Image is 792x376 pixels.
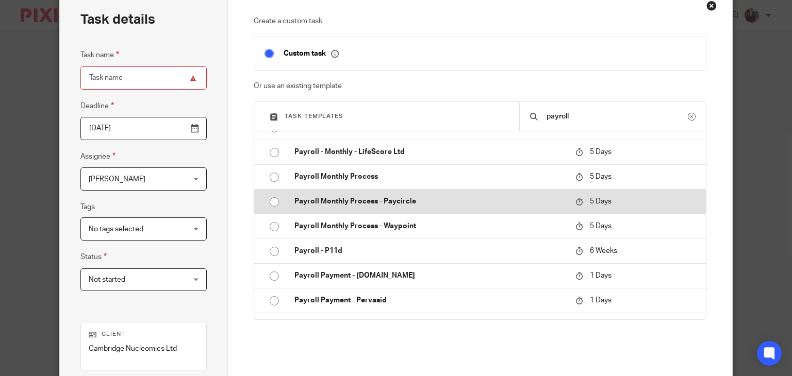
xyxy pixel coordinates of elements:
p: Payroll Payment - [DOMAIN_NAME] [294,270,565,281]
span: 5 Days [590,223,612,230]
p: Client [89,330,199,338]
p: Payroll Payment - Pervasid [294,295,565,305]
p: Cambridge Nucleomics Ltd [89,344,199,354]
p: Payroll Monthly Process [294,172,565,182]
span: 1 Days [590,297,612,304]
span: [PERSON_NAME] [89,176,145,183]
input: Search... [546,111,688,122]
span: No tags selected [89,226,143,233]
span: 5 Days [590,198,612,205]
span: 5 Days [590,148,612,156]
span: Not started [89,276,125,283]
p: Payroll - P11d [294,246,565,256]
label: Assignee [80,150,115,162]
label: Tags [80,202,95,212]
p: Payroll Monthly Process - Paycircle [294,196,565,207]
div: Close this dialog window [706,1,717,11]
p: Create a custom task [254,16,706,26]
p: Payroll - Monthly - LifeScore Ltd [294,147,565,157]
span: 1 Days [590,272,612,279]
h2: Task details [80,11,155,28]
p: Payroll Monthly Process - Waypoint [294,221,565,231]
input: Task name [80,66,207,90]
label: Task name [80,49,119,61]
input: Pick a date [80,117,207,140]
p: Custom task [284,49,339,58]
span: Task templates [285,113,343,119]
p: Or use an existing template [254,81,706,91]
span: 6 Weeks [590,247,617,254]
label: Status [80,251,107,263]
span: 5 Days [590,173,612,180]
label: Deadline [80,100,114,112]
